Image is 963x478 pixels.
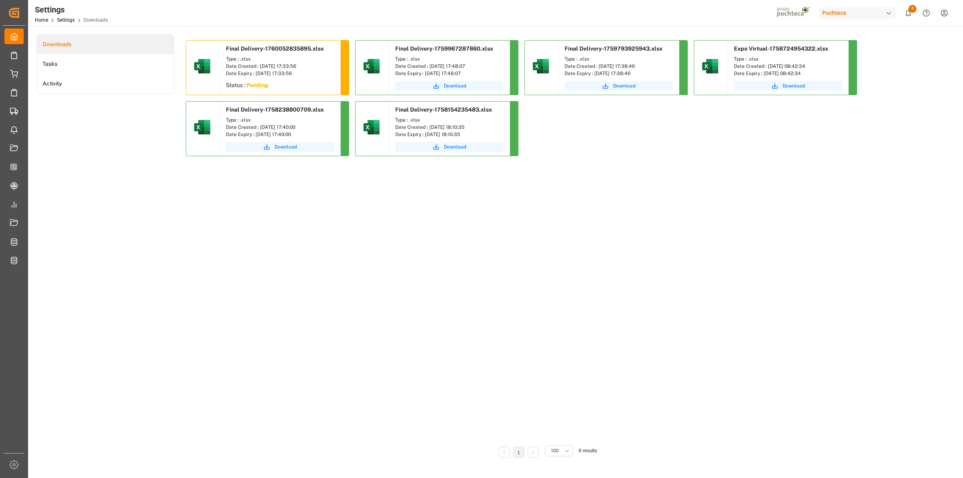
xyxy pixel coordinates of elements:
[395,106,492,113] span: Final Delivery-1758154235483.xlsx
[226,124,334,131] div: Date Created : [DATE] 17:40:00
[513,447,524,458] li: 1
[35,4,108,16] div: Settings
[395,142,504,152] button: Download
[819,5,899,20] button: Pochteca
[395,63,504,70] div: Date Created : [DATE] 17:48:07
[565,63,673,70] div: Date Created : [DATE] 17:38:46
[517,450,520,456] a: 1
[444,143,466,151] span: Download
[545,445,573,456] button: open menu
[908,5,916,13] span: 5
[362,57,381,76] img: microsoft-excel-2019--v1.png
[57,17,75,23] a: Settings
[444,82,466,89] span: Download
[528,447,539,458] li: Next Page
[613,82,636,89] span: Download
[734,70,842,77] div: Date Expiry : [DATE] 08:42:34
[565,55,673,63] div: Type : .xlsx
[226,106,324,113] span: Final Delivery-1758238800709.xlsx
[193,57,212,76] img: microsoft-excel-2019--v1.png
[193,118,212,137] img: microsoft-excel-2019--v1.png
[734,55,842,63] div: Type : .xlsx
[226,45,324,52] span: Final Delivery-1760052835895.xlsx
[395,116,504,124] div: Type : .xlsx
[531,57,551,76] img: microsoft-excel-2019--v1.png
[565,81,673,91] button: Download
[395,55,504,63] div: Type : .xlsx
[37,54,174,74] a: Tasks
[362,118,381,137] img: microsoft-excel-2019--v1.png
[226,131,334,138] div: Date Expiry : [DATE] 17:40:00
[395,45,493,52] span: Final Delivery-1759967287860.xlsx
[395,124,504,131] div: Date Created : [DATE] 18:10:35
[774,6,814,20] img: pochtecaImg.jpg_1689854062.jpg
[565,70,673,77] div: Date Expiry : [DATE] 17:38:46
[579,448,597,454] span: 6 results
[899,4,917,22] button: show 5 new notifications
[701,57,720,76] img: microsoft-excel-2019--v1.png
[226,142,334,152] button: Download
[499,447,510,458] li: Previous Page
[226,116,334,124] div: Type : .xlsx
[220,79,340,94] div: Status :
[37,74,174,94] a: Activity
[226,55,334,63] div: Type : .xlsx
[734,45,828,52] span: Expo Virtual-1758724954322.xlsx
[734,63,842,70] div: Date Created : [DATE] 08:42:34
[395,131,504,138] div: Date Expiry : [DATE] 18:10:35
[246,82,268,88] sapn: Pending
[782,82,805,89] span: Download
[395,81,504,91] button: Download
[226,70,334,77] div: Date Expiry : [DATE] 17:33:56
[819,7,896,19] div: Pochteca
[226,63,334,70] div: Date Created : [DATE] 17:33:56
[35,17,48,23] a: Home
[274,143,297,151] span: Download
[395,70,504,77] div: Date Expiry : [DATE] 17:48:07
[551,447,559,454] span: 100
[734,81,842,91] button: Download
[565,45,662,52] span: Final Delivery-1759793925943.xlsx
[37,35,174,54] a: Downloads
[917,4,935,22] button: Help Center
